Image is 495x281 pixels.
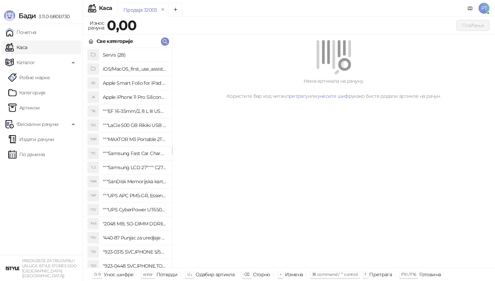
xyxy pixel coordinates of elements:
h4: "440-87 Punjac za uredjaje sa micro USB portom 4/1, Stand." [103,232,166,243]
h4: Apple iPhone 11 Pro Silicone Case - Black [103,92,166,103]
div: "MP [88,134,99,145]
h4: """SanDisk Memorijska kartica 256GB microSDXC sa SD adapterom SDSQXA1-256G-GN6MA - Extreme PLUS, ... [103,176,166,187]
button: Add tab [168,3,182,16]
div: "5G [88,120,99,131]
span: ⌘ command / ⌃ control [312,272,358,277]
span: 0-9 [94,272,100,277]
h4: """LaCie 500 GB Rikiki USB 3.0 / Ultra Compact & Resistant aluminum / USB 3.0 / 2.5""""""" [103,120,166,131]
span: + [279,272,282,277]
div: "SD [88,260,99,271]
span: Бади [19,12,36,20]
span: Каталог [16,56,35,69]
div: AI [88,92,99,103]
h4: """UPS APC PM5-GR, Essential Surge Arrest,5 utic_nica""" [103,190,166,201]
div: Унос шифре [104,270,134,279]
small: PREDUZEĆE ZA TRGOVINU I USLUGE ISTYLE STORES DOO [GEOGRAPHIC_DATA] ([GEOGRAPHIC_DATA]) [22,258,77,278]
img: Logo [4,10,15,21]
div: Измена [285,270,303,279]
h4: """UPS CyberPower UT650EG, 650VA/360W , line-int., s_uko, desktop""" [103,204,166,215]
div: Потврди [156,270,178,279]
button: Плаћање [456,20,489,31]
a: Почетна [5,25,36,39]
div: grid [83,48,172,268]
span: enter [143,272,153,277]
div: Готовина [419,270,441,279]
div: "PU [88,232,99,243]
a: претрагу [286,93,308,99]
h4: Servis (28) [103,49,166,60]
h4: """Samsung LCD 27"""" C27F390FHUXEN""" [103,162,166,173]
h4: """EF 16-35mm/2, 8 L III USM""" [103,106,166,117]
div: "FC [88,148,99,159]
h4: "923-0448 SVC,IPHONE,TOURQUE DRIVER KIT .65KGF- CM Šrafciger " [103,260,166,271]
div: Каса [99,5,112,11]
div: Продаја 32003 [123,6,157,14]
div: "18 [88,106,99,117]
h4: "2048 MB, SO-DIMM DDRII, 667 MHz, Napajanje 1,8 0,1 V, Latencija CL5" [103,218,166,229]
span: f [365,272,366,277]
div: Одабир артикла [196,270,234,279]
div: Нема артикала на рачуну. Користите бар код читач, или како бисте додали артикле на рачун. [180,77,487,100]
div: "S5 [88,246,99,257]
div: "MS [88,218,99,229]
div: "CU [88,204,99,215]
span: F10 / F16 [401,272,416,277]
h4: """MAXTOR M3 Portable 2TB 2.5"""" crni eksterni hard disk HX-M201TCB/GM""" [103,134,166,145]
strong: 0,00 [107,17,136,34]
h4: Apple Smart Folio for iPad mini (A17 Pro) - Sage [103,78,166,89]
div: AS [88,78,99,89]
a: Робне марке [8,71,50,84]
button: remove [158,7,167,13]
div: "AP [88,190,99,201]
span: ⌫ [244,272,249,277]
h4: iOS/MacOS_first_use_assistance (4) [103,63,166,74]
a: Документација [465,3,476,14]
h4: """Samsung Fast Car Charge Adapter, brzi auto punja_, boja crna""" [103,148,166,159]
a: Каса [5,40,27,54]
span: 3.11.0-b80b730 [36,13,69,20]
span: PT [478,3,489,14]
span: Фискални рачуни [16,117,58,131]
div: "L2 [88,162,99,173]
h4: "923-0315 SVC,IPHONE 5/5S BATTERY REMOVAL TRAY Držač za iPhone sa kojim se otvara display [103,246,166,257]
div: Претрага [369,270,392,279]
a: По данима [8,148,45,161]
a: унесите шифру [317,93,354,99]
div: Износ рачуна [87,19,106,32]
a: Издати рачуни [8,132,54,146]
img: 64x64-companyLogo-77b92cf4-9946-4f36-9751-bf7bb5fd2c7d.png [5,261,19,275]
a: ArtikliАртикли [8,101,40,115]
div: Све категорије [97,37,133,45]
div: Сторно [253,270,270,279]
div: "MK [88,176,99,187]
a: Категорије [8,86,46,99]
span: ↑/↓ [187,272,192,277]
